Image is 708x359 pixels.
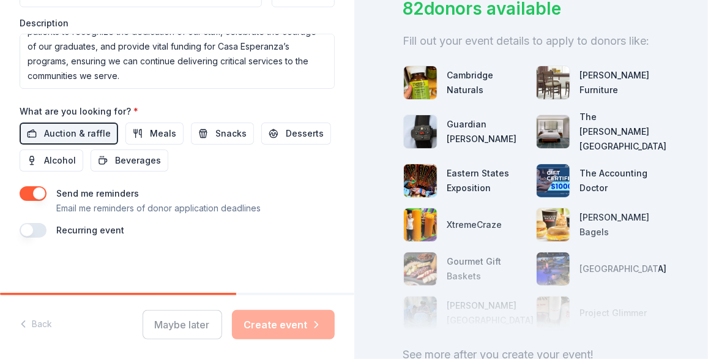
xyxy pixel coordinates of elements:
[91,149,168,172] button: Beverages
[125,123,184,145] button: Meals
[537,164,570,197] img: photo for The Accounting Doctor
[215,126,247,141] span: Snacks
[580,68,659,97] div: [PERSON_NAME] Furniture
[56,225,124,235] label: Recurring event
[580,166,659,195] div: The Accounting Doctor
[20,123,118,145] button: Auction & raffle
[403,31,660,51] div: Fill out your event details to apply to donors like:
[261,123,331,145] button: Desserts
[56,188,139,198] label: Send me reminders
[580,110,667,154] div: The [PERSON_NAME][GEOGRAPHIC_DATA]
[44,126,111,141] span: Auction & raffle
[447,166,526,195] div: Eastern States Exposition
[404,164,437,197] img: photo for Eastern States Exposition
[404,66,437,99] img: photo for Cambridge Naturals
[150,126,176,141] span: Meals
[447,117,526,146] div: Guardian [PERSON_NAME]
[20,17,69,29] label: Description
[447,68,526,97] div: Cambridge Naturals
[56,201,261,216] p: Email me reminders of donor application deadlines
[20,34,335,89] textarea: Casa [PERSON_NAME] will hold our 38th Annual Graduation Ceremony, honoring individuals who have c...
[404,115,437,148] img: photo for Guardian Angel Device
[115,153,161,168] span: Beverages
[537,66,570,99] img: photo for Jordan's Furniture
[286,126,324,141] span: Desserts
[537,115,570,148] img: photo for The Charles Hotel
[20,105,138,118] label: What are you looking for?
[44,153,76,168] span: Alcohol
[191,123,254,145] button: Snacks
[20,149,83,172] button: Alcohol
